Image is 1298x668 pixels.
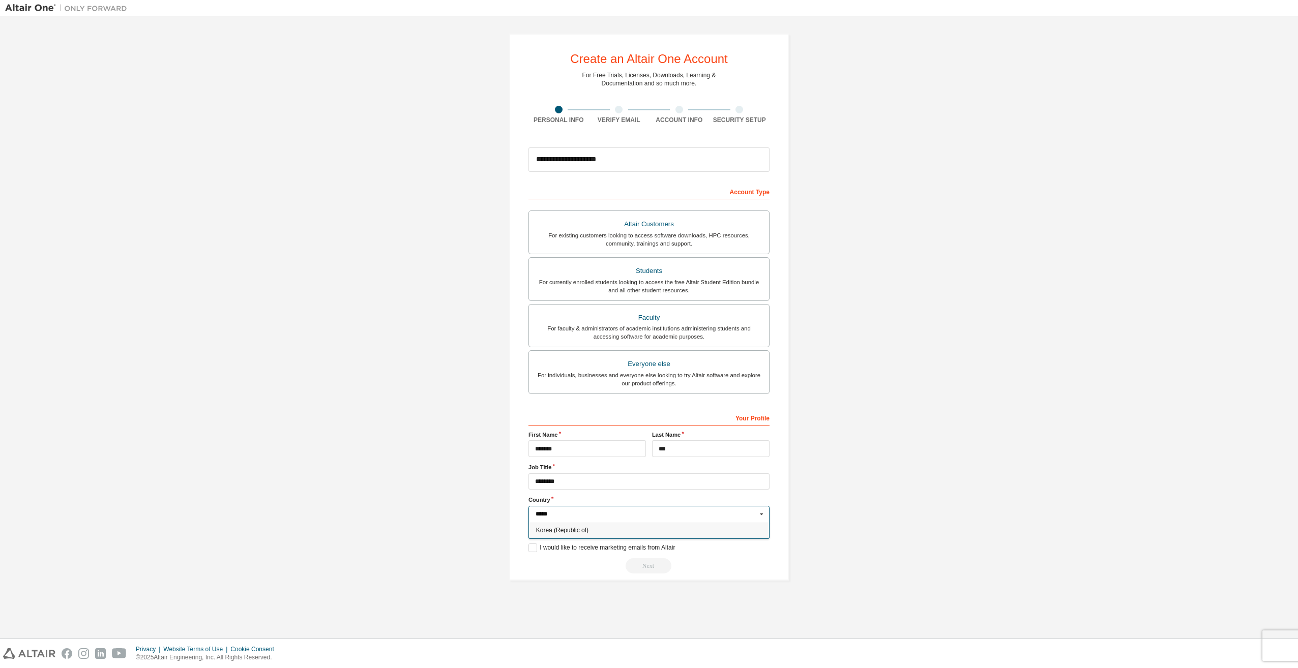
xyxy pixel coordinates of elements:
[230,645,280,653] div: Cookie Consent
[535,311,763,325] div: Faculty
[163,645,230,653] div: Website Terms of Use
[535,231,763,248] div: For existing customers looking to access software downloads, HPC resources, community, trainings ...
[62,648,72,659] img: facebook.svg
[136,645,163,653] div: Privacy
[528,431,646,439] label: First Name
[535,324,763,341] div: For faculty & administrators of academic institutions administering students and accessing softwa...
[652,431,770,439] label: Last Name
[710,116,770,124] div: Security Setup
[536,527,762,533] span: Korea (Republic of)
[5,3,132,13] img: Altair One
[95,648,106,659] img: linkedin.svg
[589,116,650,124] div: Verify Email
[3,648,55,659] img: altair_logo.svg
[535,278,763,294] div: For currently enrolled students looking to access the free Altair Student Edition bundle and all ...
[528,558,770,573] div: Read and acccept EULA to continue
[582,71,716,87] div: For Free Trials, Licenses, Downloads, Learning & Documentation and so much more.
[528,496,770,504] label: Country
[528,183,770,199] div: Account Type
[535,217,763,231] div: Altair Customers
[570,53,728,65] div: Create an Altair One Account
[535,371,763,387] div: For individuals, businesses and everyone else looking to try Altair software and explore our prod...
[649,116,710,124] div: Account Info
[535,357,763,371] div: Everyone else
[78,648,89,659] img: instagram.svg
[528,463,770,471] label: Job Title
[112,648,127,659] img: youtube.svg
[136,653,280,662] p: © 2025 Altair Engineering, Inc. All Rights Reserved.
[528,116,589,124] div: Personal Info
[528,409,770,426] div: Your Profile
[535,264,763,278] div: Students
[528,543,675,552] label: I would like to receive marketing emails from Altair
